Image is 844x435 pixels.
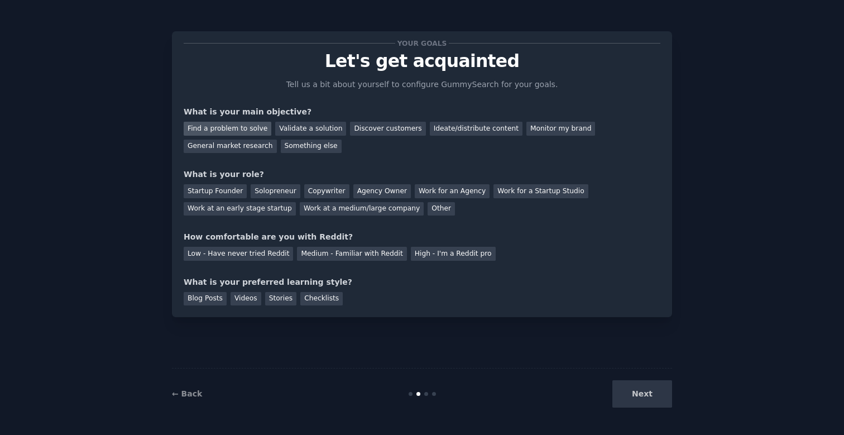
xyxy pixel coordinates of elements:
div: What is your role? [184,169,660,180]
div: Startup Founder [184,184,247,198]
div: What is your preferred learning style? [184,276,660,288]
div: Work for a Startup Studio [493,184,588,198]
div: Copywriter [304,184,349,198]
div: Work at a medium/large company [300,202,424,216]
div: Blog Posts [184,292,227,306]
div: Videos [231,292,261,306]
div: Low - Have never tried Reddit [184,247,293,261]
div: High - I'm a Reddit pro [411,247,496,261]
div: Monitor my brand [526,122,595,136]
p: Tell us a bit about yourself to configure GummySearch for your goals. [281,79,563,90]
div: Discover customers [350,122,425,136]
div: Work at an early stage startup [184,202,296,216]
div: General market research [184,140,277,154]
div: How comfortable are you with Reddit? [184,231,660,243]
p: Let's get acquainted [184,51,660,71]
div: Work for an Agency [415,184,490,198]
div: What is your main objective? [184,106,660,118]
div: Ideate/distribute content [430,122,522,136]
div: Stories [265,292,296,306]
div: Validate a solution [275,122,346,136]
div: Medium - Familiar with Reddit [297,247,406,261]
span: Your goals [395,37,449,49]
div: Checklists [300,292,343,306]
div: Solopreneur [251,184,300,198]
div: Find a problem to solve [184,122,271,136]
a: ← Back [172,389,202,398]
div: Agency Owner [353,184,411,198]
div: Other [428,202,455,216]
div: Something else [281,140,342,154]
